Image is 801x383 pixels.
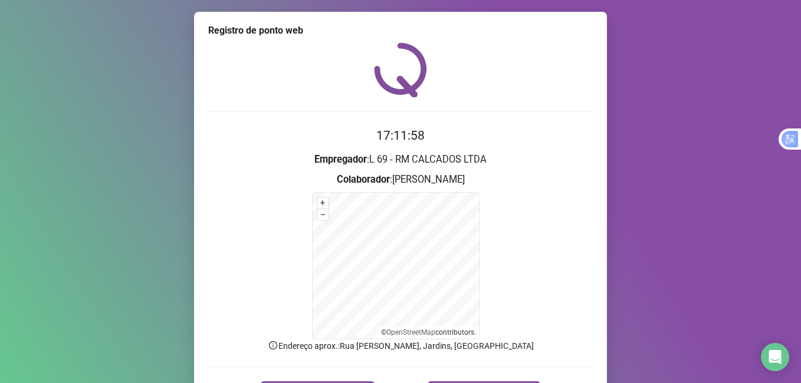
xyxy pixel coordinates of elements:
[374,42,427,97] img: QRPoint
[268,340,278,351] span: info-circle
[208,152,593,167] h3: : L 69 - RM CALCADOS LTDA
[317,209,329,220] button: –
[317,197,329,209] button: +
[381,328,476,336] li: © contributors.
[314,154,367,165] strong: Empregador
[208,339,593,352] p: Endereço aprox. : Rua [PERSON_NAME], Jardins, [GEOGRAPHIC_DATA]
[386,328,435,336] a: OpenStreetMap
[761,343,789,371] div: Open Intercom Messenger
[208,24,593,38] div: Registro de ponto web
[376,128,425,143] time: 17:11:58
[337,174,390,185] strong: Colaborador
[208,172,593,187] h3: : [PERSON_NAME]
